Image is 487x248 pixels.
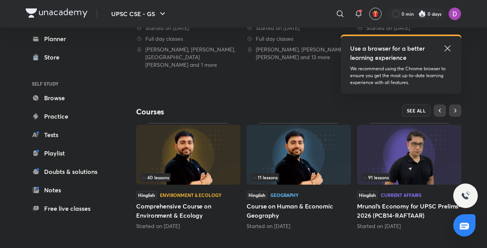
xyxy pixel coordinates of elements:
[357,123,461,230] div: Mrunal’s Economy for UPSC Prelims-2026 (PCB14-RAFTAAR)
[247,191,267,199] span: Hinglish
[363,175,389,180] span: 91 lessons
[26,109,115,124] a: Practice
[247,46,351,61] div: Paras Chitkara, Navdeep Singh, Sudarshan Gurjar and 13 more
[142,175,169,180] span: 40 lessons
[26,77,115,90] h6: SELF STUDY
[350,44,426,62] h5: Use a browser for a better learning experience
[136,191,157,199] span: Hinglish
[26,50,115,65] a: Store
[251,173,346,182] div: infosection
[362,173,457,182] div: left
[141,173,236,182] div: left
[448,7,461,20] img: Deepti Yadav
[26,201,115,216] a: Free live classes
[253,175,278,180] span: 11 lessons
[136,222,240,230] div: Started on Sep 9
[26,8,87,18] img: Company Logo
[26,182,115,198] a: Notes
[372,10,379,17] img: avatar
[107,6,172,21] button: UPSC CSE - GS
[251,173,346,182] div: left
[44,53,64,62] div: Store
[251,173,346,182] div: infocontainer
[141,173,236,182] div: infocontainer
[136,46,240,69] div: Sudarshan Gurjar, Arti Chhawari, Madhukar Kotawe and 1 more
[270,193,299,197] div: Geography
[141,173,236,182] div: infosection
[26,8,87,20] a: Company Logo
[362,173,457,182] div: infocontainer
[357,24,461,32] div: Started on 7 May 2024
[461,191,470,200] img: ttu
[26,127,115,142] a: Tests
[247,123,351,230] div: Course on Human & Economic Geography
[357,191,378,199] span: Hinglish
[357,222,461,230] div: Started on Jul 17
[362,173,457,182] div: infosection
[357,202,461,220] h5: Mrunal’s Economy for UPSC Prelims-2026 (PCB14-RAFTAAR)
[136,107,299,117] h4: Courses
[136,35,240,43] div: Full day classes
[381,193,421,197] div: Current Affairs
[350,65,452,86] p: We recommend using the Chrome browser to ensure you get the most up-to-date learning experience w...
[247,24,351,32] div: Started on 26 Jun 2024
[136,123,240,230] div: Comprehensive Course on Environment & Ecology
[160,193,221,197] div: Environment & Ecology
[247,222,351,230] div: Started on Sep 22
[369,8,382,20] button: avatar
[247,125,351,185] img: Thumbnail
[136,202,240,220] h5: Comprehensive Course on Environment & Ecology
[136,125,240,185] img: Thumbnail
[26,145,115,161] a: Playlist
[357,125,461,185] img: Thumbnail
[402,104,431,117] button: SEE ALL
[247,202,351,220] h5: Course on Human & Economic Geography
[418,10,426,18] img: streak
[26,228,115,241] h6: ME
[136,24,240,32] div: Started on 31 Jul 2025
[247,35,351,43] div: Full day classes
[26,90,115,106] a: Browse
[407,108,426,113] span: SEE ALL
[26,31,115,46] a: Planner
[26,164,115,179] a: Doubts & solutions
